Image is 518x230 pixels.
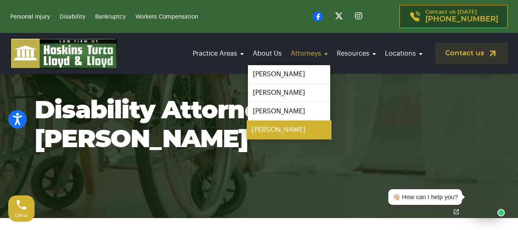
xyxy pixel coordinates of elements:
a: Practice Areas [190,42,246,65]
a: Contact us [DATE][PHONE_NUMBER] [399,5,508,28]
a: About Us [250,42,284,65]
a: Open chat [448,203,465,221]
a: Resources [334,42,378,65]
a: Locations [383,42,425,65]
a: [PERSON_NAME] [248,65,330,83]
p: Contact us [DATE] [425,9,498,23]
a: Contact us [435,43,508,64]
a: Bankruptcy [95,14,126,20]
a: Personal Injury [10,14,50,20]
span: [PHONE_NUMBER] [425,15,498,23]
a: [PERSON_NAME] [248,102,330,120]
a: Disability [60,14,85,20]
a: Attorneys [288,42,330,65]
a: [PERSON_NAME] [248,84,330,102]
a: Workers Compensation [135,14,198,20]
div: 👋🏼 How can I help you? [392,192,458,202]
img: logo [10,38,117,69]
h1: Disability Attorney [PERSON_NAME] [35,96,483,154]
a: [PERSON_NAME] [247,121,331,139]
span: Call us [15,213,28,218]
